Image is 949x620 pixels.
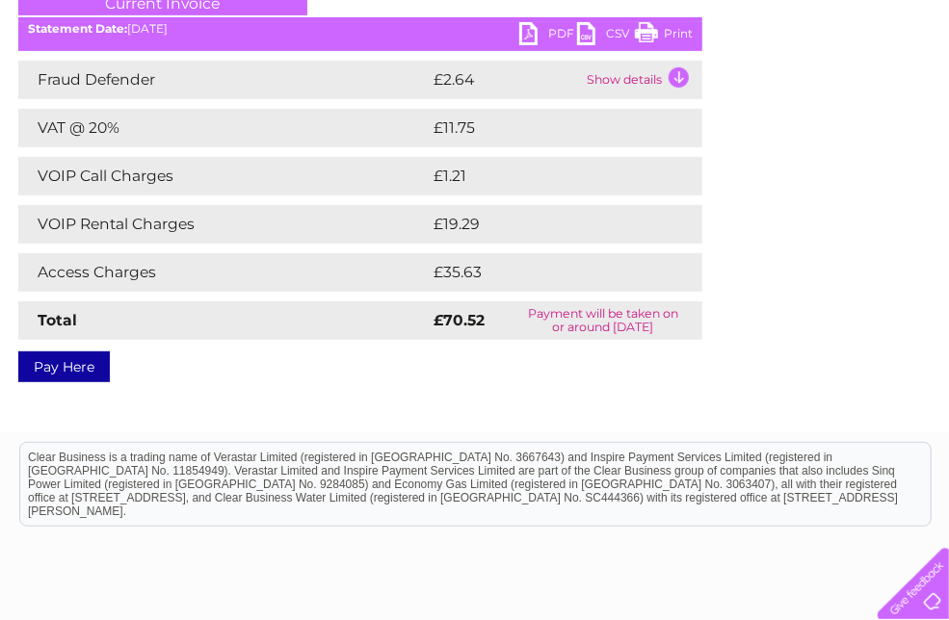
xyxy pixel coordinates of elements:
[635,22,693,50] a: Print
[429,109,659,147] td: £11.75
[586,10,719,34] a: 0333 014 3131
[18,351,110,382] a: Pay Here
[429,157,651,195] td: £1.21
[33,50,131,109] img: logo.png
[885,82,931,96] a: Log out
[28,21,127,36] b: Statement Date:
[781,82,809,96] a: Blog
[658,82,700,96] a: Energy
[18,109,429,147] td: VAT @ 20%
[20,11,931,93] div: Clear Business is a trading name of Verastar Limited (registered in [GEOGRAPHIC_DATA] No. 3667643...
[519,22,577,50] a: PDF
[429,61,582,99] td: £2.64
[582,61,702,99] td: Show details
[18,157,429,195] td: VOIP Call Charges
[577,22,635,50] a: CSV
[18,22,702,36] div: [DATE]
[18,205,429,244] td: VOIP Rental Charges
[429,205,662,244] td: £19.29
[18,253,429,292] td: Access Charges
[429,253,663,292] td: £35.63
[610,82,646,96] a: Water
[821,82,868,96] a: Contact
[38,311,77,329] strong: Total
[712,82,770,96] a: Telecoms
[434,311,485,329] strong: £70.52
[504,301,702,340] td: Payment will be taken on or around [DATE]
[18,61,429,99] td: Fraud Defender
